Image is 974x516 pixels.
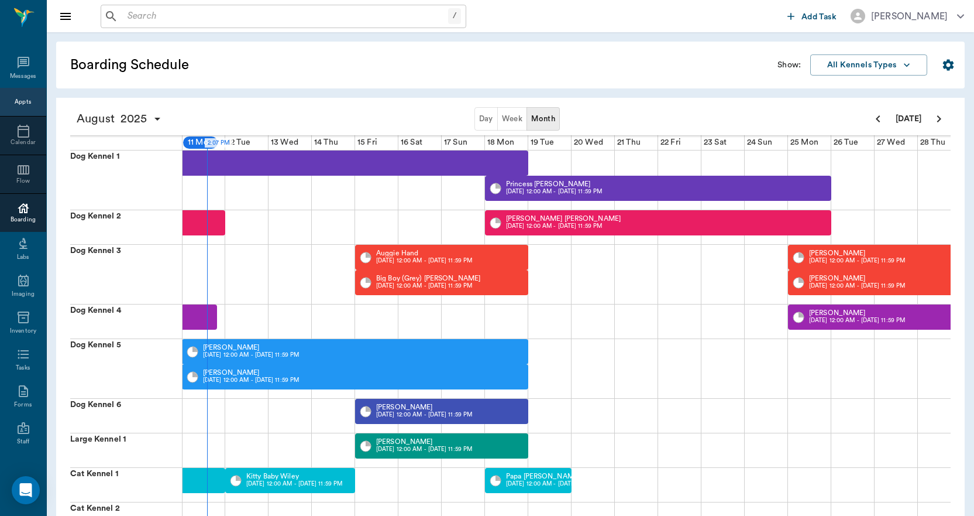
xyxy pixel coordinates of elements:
[809,309,905,316] p: [PERSON_NAME]
[376,275,480,282] p: Big Boy (Grey) [PERSON_NAME]
[70,399,182,433] div: Dog Kennel 6
[841,5,973,27] button: [PERSON_NAME]
[182,135,219,150] div: 11 Mon
[376,438,472,445] p: [PERSON_NAME]
[497,107,528,131] button: Week
[918,135,948,150] div: 28 Thu
[355,135,380,150] div: 15 Fri
[506,180,602,187] p: Princess [PERSON_NAME]
[615,135,643,150] div: 21 Thu
[70,433,182,467] div: Large Kennel 1
[506,215,621,222] p: [PERSON_NAME] [PERSON_NAME]
[485,135,517,150] div: 18 Mon
[118,111,150,127] span: 2025
[526,107,560,131] button: Month
[658,135,683,150] div: 22 Fri
[17,253,29,262] div: Labs
[15,98,31,107] div: Appts
[17,438,29,446] div: Staff
[70,151,182,210] div: Dog Kennel 1
[10,327,36,336] div: Inventory
[312,135,340,150] div: 14 Thu
[70,339,182,398] div: Dog Kennel 5
[506,222,621,231] p: [DATE] 12:00 AM - [DATE] 11:59 PM
[572,135,605,150] div: 20 Wed
[788,135,821,150] div: 25 Mon
[10,72,37,81] div: Messages
[269,135,301,150] div: 13 Wed
[54,5,77,28] button: Close drawer
[14,401,32,409] div: Forms
[875,135,907,150] div: 27 Wed
[203,344,299,351] p: [PERSON_NAME]
[506,480,602,488] p: [DATE] 12:00 AM - [DATE] 11:59 PM
[70,305,182,339] div: Dog Kennel 4
[866,107,890,131] button: Previous page
[123,8,448,25] input: Search
[376,250,472,257] p: Auggie Hand
[246,480,342,488] p: [DATE] 12:00 AM - [DATE] 11:59 PM
[809,250,905,257] p: [PERSON_NAME]
[376,445,472,454] p: [DATE] 12:00 AM - [DATE] 11:59 PM
[203,351,299,360] p: [DATE] 12:00 AM - [DATE] 11:59 PM
[16,364,30,373] div: Tasks
[225,135,253,150] div: 12 Tue
[70,468,182,502] div: Cat Kennel 1
[871,9,948,23] div: [PERSON_NAME]
[70,210,182,244] div: Dog Kennel 2
[70,245,182,304] div: Dog Kennel 3
[203,369,299,376] p: [PERSON_NAME]
[809,257,905,265] p: [DATE] 12:00 AM - [DATE] 11:59 PM
[810,54,927,76] button: All Kennels Types
[12,290,35,299] div: Imaging
[506,473,602,480] p: Papa [PERSON_NAME]
[701,135,729,150] div: 23 Sat
[809,316,905,325] p: [DATE] 12:00 AM - [DATE] 11:59 PM
[809,275,905,282] p: [PERSON_NAME]
[398,135,425,150] div: 16 Sat
[70,107,168,131] button: August2025
[74,111,118,127] span: August
[528,135,556,150] div: 19 Tue
[831,135,861,150] div: 26 Tue
[745,135,775,150] div: 24 Sun
[474,107,498,131] button: Day
[506,187,602,196] p: [DATE] 12:00 AM - [DATE] 11:59 PM
[448,8,461,24] div: /
[35,4,37,29] h6: Nectar
[376,282,480,291] p: [DATE] 12:00 AM - [DATE] 11:59 PM
[783,5,841,27] button: Add Task
[376,404,472,411] p: [PERSON_NAME]
[203,376,299,385] p: [DATE] 12:00 AM - [DATE] 11:59 PM
[890,107,927,131] button: [DATE]
[442,135,470,150] div: 17 Sun
[70,56,377,74] h5: Boarding Schedule
[12,476,40,504] div: Open Intercom Messenger
[246,473,342,480] p: Kitty Baby Wiley
[376,411,472,419] p: [DATE] 12:00 AM - [DATE] 11:59 PM
[376,257,472,265] p: [DATE] 12:00 AM - [DATE] 11:59 PM
[777,59,801,71] p: Show:
[927,107,951,131] button: Next page
[809,282,905,291] p: [DATE] 12:00 AM - [DATE] 11:59 PM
